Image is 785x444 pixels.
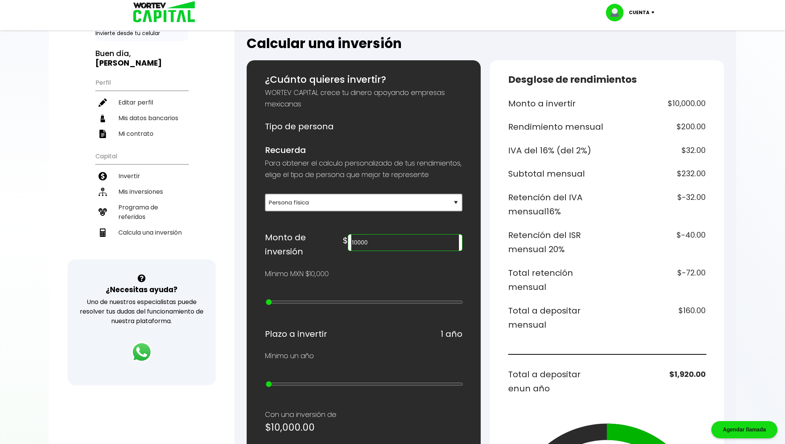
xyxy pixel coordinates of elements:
[99,228,107,237] img: calculadora-icon.17d418c4.svg
[95,199,188,225] a: Programa de referidos
[106,284,178,295] h3: ¿Necesitas ayuda?
[265,327,327,341] h6: Plazo a invertir
[508,266,604,294] h6: Total retención mensual
[508,304,604,332] h6: Total a depositar mensual
[265,143,462,158] h6: Recuerda
[508,120,604,134] h6: Rendimiento mensual
[610,167,706,181] h6: $232.00
[265,158,462,180] p: Para obtener el calculo personalizado de tus rendimientos, elige el tipo de persona que mejor te ...
[95,148,188,259] ul: Capital
[606,4,629,21] img: profile-image
[610,97,706,111] h6: $10,000.00
[247,36,724,51] h2: Calcular una inversión
[95,58,162,68] b: [PERSON_NAME]
[508,367,604,396] h6: Total a depositar en un año
[610,266,706,294] h6: $-72.00
[99,114,107,122] img: datos-icon.10cf9172.svg
[95,110,188,126] a: Mis datos bancarios
[610,228,706,257] h6: $-40.00
[610,367,706,396] h6: $1,920.00
[99,208,107,216] img: recomiendanos-icon.9b8e9327.svg
[95,168,188,184] a: Invertir
[508,72,706,87] h5: Desglose de rendimientos
[265,119,462,134] h6: Tipo de persona
[711,421,777,438] div: Agendar llamada
[95,126,188,142] a: Mi contrato
[99,172,107,180] img: invertir-icon.b3b967d7.svg
[343,233,348,248] h6: $
[99,130,107,138] img: contrato-icon.f2db500c.svg
[99,98,107,107] img: editar-icon.952d3147.svg
[265,87,462,110] p: WORTEV CAPITAL crece tu dinero apoyando empresas mexicanas
[265,230,343,259] h6: Monto de inversión
[95,95,188,110] a: Editar perfil
[508,228,604,257] h6: Retención del ISR mensual 20%
[265,268,329,280] p: Mínimo MXN $10,000
[265,350,314,362] p: Mínimo un año
[610,304,706,332] h6: $160.00
[508,167,604,181] h6: Subtotal mensual
[508,143,604,158] h6: IVA del 16% (del 2%)
[508,190,604,219] h6: Retención del IVA mensual 16%
[99,188,107,196] img: inversiones-icon.6695dc30.svg
[265,420,462,435] h5: $10,000.00
[95,49,188,68] h3: Buen día,
[610,143,706,158] h6: $32.00
[265,72,462,87] h5: ¿Cuánto quieres invertir?
[508,97,604,111] h6: Monto a invertir
[649,11,660,14] img: icon-down
[95,29,188,37] p: Invierte desde tu celular
[265,409,462,420] p: Con una inversión de
[610,120,706,134] h6: $200.00
[610,190,706,219] h6: $-32.00
[95,74,188,142] ul: Perfil
[95,184,188,199] a: Mis inversiones
[95,225,188,240] a: Calcula una inversión
[441,327,462,341] h6: 1 año
[78,297,206,326] p: Uno de nuestros especialistas puede resolver tus dudas del funcionamiento de nuestra plataforma.
[131,341,152,363] img: logos_whatsapp-icon.242b2217.svg
[629,7,649,18] p: Cuenta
